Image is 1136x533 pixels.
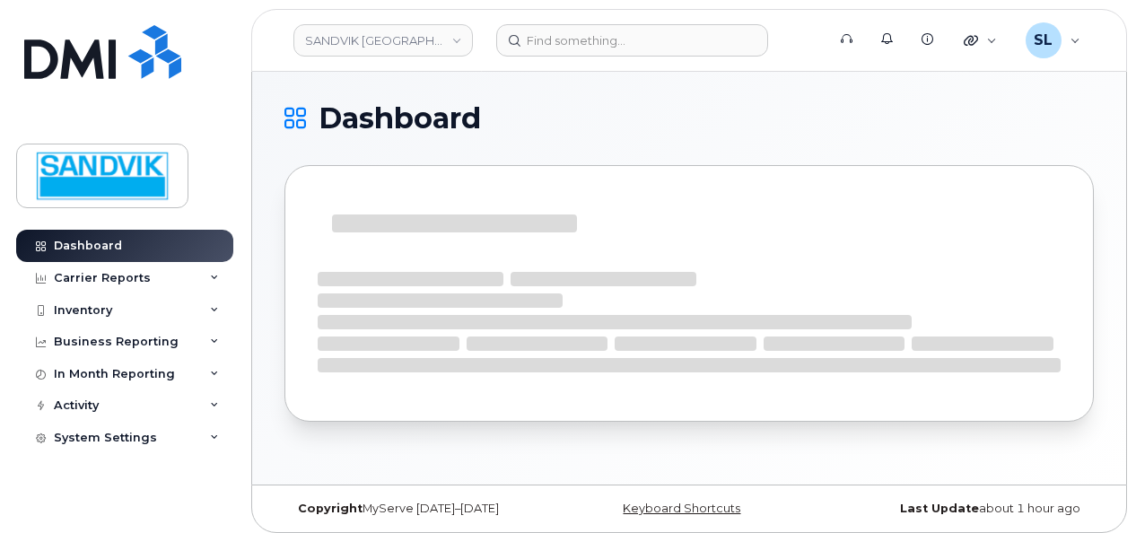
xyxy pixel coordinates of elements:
div: about 1 hour ago [824,502,1094,516]
div: MyServe [DATE]–[DATE] [284,502,555,516]
span: Dashboard [319,105,481,132]
a: Keyboard Shortcuts [623,502,740,515]
strong: Last Update [900,502,979,515]
strong: Copyright [298,502,363,515]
